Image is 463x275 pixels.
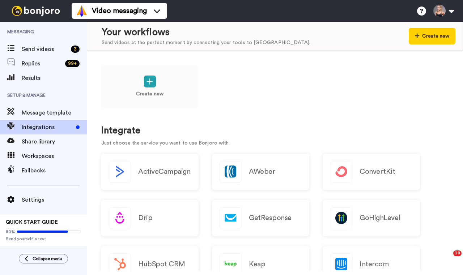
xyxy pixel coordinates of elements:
[323,154,420,190] a: ConvertKit
[212,200,309,236] a: GetResponse
[109,254,131,275] img: logo_hubspot.svg
[249,260,265,268] h2: Keap
[409,28,455,44] button: Create new
[22,137,87,146] span: Share library
[360,214,400,222] h2: GoHighLevel
[323,200,420,236] a: GoHighLevel
[101,139,449,147] p: Just choose the service you want to use Bonjoro with.
[109,161,131,182] img: logo_activecampaign.svg
[331,207,352,229] img: logo_gohighlevel.png
[101,65,198,108] a: Create new
[102,39,310,47] div: Send videos at the perfect moment by connecting your tools to [GEOGRAPHIC_DATA].
[138,260,185,268] h2: HubSpot CRM
[360,168,395,176] h2: ConvertKit
[109,207,131,229] img: logo_drip.svg
[136,90,163,98] p: Create new
[220,207,241,229] img: logo_getresponse.svg
[76,5,88,17] img: vm-color.svg
[101,154,199,190] button: ActiveCampaign
[22,108,87,117] span: Message template
[101,200,199,236] a: Drip
[138,214,152,222] h2: Drip
[6,236,81,242] span: Send yourself a test
[220,254,241,275] img: logo_keap.svg
[331,254,352,275] img: logo_intercom.svg
[9,6,63,16] img: bj-logo-header-white.svg
[92,6,147,16] span: Video messaging
[22,74,87,82] span: Results
[438,250,456,268] iframe: Intercom live chat
[101,125,449,136] h1: Integrate
[22,45,68,53] span: Send videos
[138,168,190,176] h2: ActiveCampaign
[6,229,15,235] span: 80%
[19,254,68,263] button: Collapse menu
[6,220,58,225] span: QUICK START GUIDE
[71,46,80,53] div: 3
[65,60,80,67] div: 99 +
[220,161,241,182] img: logo_aweber.svg
[22,123,73,132] span: Integrations
[22,152,87,160] span: Workspaces
[249,214,292,222] h2: GetResponse
[33,256,62,262] span: Collapse menu
[22,195,87,204] span: Settings
[22,59,62,68] span: Replies
[453,250,462,256] span: 10
[102,26,310,39] div: Your workflows
[212,154,309,190] a: AWeber
[360,260,388,268] h2: Intercom
[22,166,87,175] span: Fallbacks
[331,161,352,182] img: logo_convertkit.svg
[249,168,275,176] h2: AWeber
